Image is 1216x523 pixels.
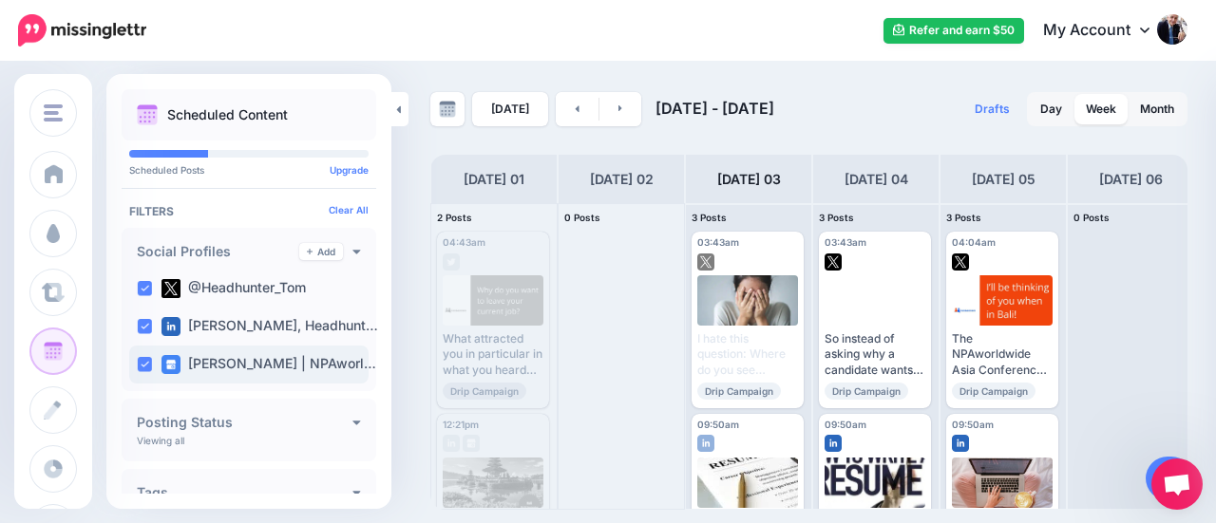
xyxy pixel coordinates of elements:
[1029,94,1073,124] a: Day
[825,253,842,271] img: twitter-square.png
[952,383,1035,400] span: Drip Campaign
[330,164,369,176] a: Upgrade
[472,92,548,126] a: [DATE]
[692,212,727,223] span: 3 Posts
[443,236,485,248] span: 04:43am
[161,279,306,298] label: @Headhunter_Tom
[167,108,288,121] p: Scheduled Content
[845,168,908,191] h4: [DATE] 04
[1099,168,1163,191] h4: [DATE] 06
[963,92,1021,126] a: Drafts
[883,18,1024,44] a: Refer and earn $50
[590,168,654,191] h4: [DATE] 02
[1129,94,1186,124] a: Month
[18,14,146,47] img: Missinglettr
[443,419,479,430] span: 12:21pm
[717,168,781,191] h4: [DATE] 03
[437,212,472,223] span: 2 Posts
[161,317,180,336] img: linkedin-square.png
[1073,212,1110,223] span: 0 Posts
[697,253,714,271] img: twitter-square.png
[137,416,352,429] h4: Posting Status
[825,435,842,452] img: linkedin-square.png
[464,168,524,191] h4: [DATE] 01
[952,419,994,430] span: 09:50am
[329,204,369,215] a: Clear All
[697,383,781,400] span: Drip Campaign
[975,103,1010,115] span: Drafts
[137,435,184,446] p: Viewing all
[161,355,180,374] img: google_business-square.png
[564,212,600,223] span: 0 Posts
[161,355,376,374] label: [PERSON_NAME] | NPAworl…
[697,435,714,452] img: linkedin-square.png
[972,168,1035,191] h4: [DATE] 05
[129,204,369,218] h4: Filters
[952,236,996,248] span: 04:04am
[825,419,866,430] span: 09:50am
[825,383,908,400] span: Drip Campaign
[1151,458,1203,510] a: Open chat
[439,101,456,118] img: calendar-grey-darker.png
[697,236,739,248] span: 03:43am
[44,104,63,121] img: menu.png
[161,279,180,298] img: twitter-square.png
[952,253,969,271] img: twitter-square.png
[299,243,343,260] a: Add
[697,419,739,430] span: 09:50am
[137,486,352,499] h4: Tags
[952,435,969,452] img: linkedin-square.png
[952,331,1053,378] div: The NPAworldwide Asia Conference is just around the corner, and I'm thrilled to be part of it. Re...
[825,236,866,248] span: 03:43am
[697,331,798,378] div: I hate this question: Where do you see yourself [DATE]? And my reasons are... Read more 👉 [URL] #...
[443,383,526,400] span: Drip Campaign
[1024,8,1187,54] a: My Account
[161,317,378,336] label: [PERSON_NAME], Headhunt…
[137,104,158,125] img: calendar.png
[946,212,981,223] span: 3 Posts
[655,99,774,118] span: [DATE] - [DATE]
[443,435,460,452] img: linkedin-grey-square.png
[819,212,854,223] span: 3 Posts
[443,253,460,271] img: twitter-grey-square.png
[1074,94,1128,124] a: Week
[137,245,299,258] h4: Social Profiles
[129,165,369,175] p: Scheduled Posts
[443,331,543,378] div: What attracted you in particular in what you heard about our company and this job? This is one of...
[825,331,925,378] div: So instead of asking why a candidate wants to leave his or her current job, the question should b...
[463,435,480,452] img: google_business-grey-square.png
